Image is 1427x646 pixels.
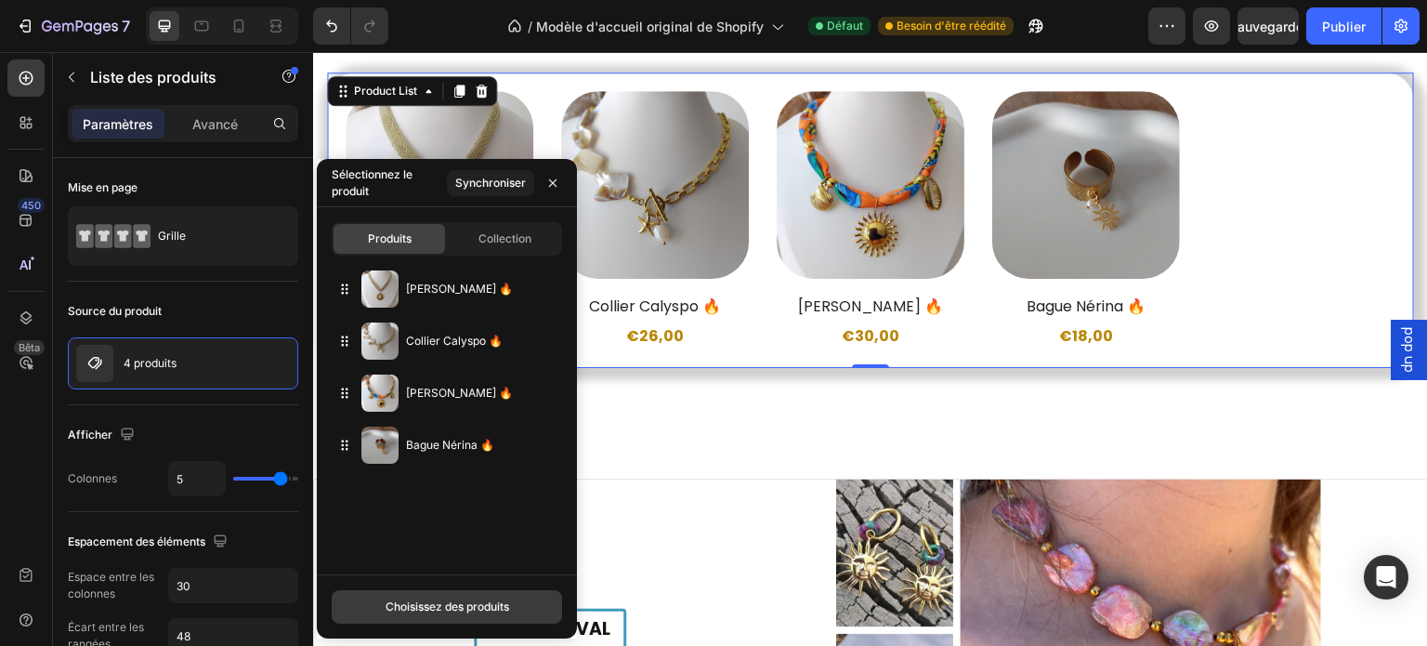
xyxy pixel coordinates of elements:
[368,231,412,245] font: Produits
[744,271,802,297] div: €18,00
[313,7,388,45] div: Annuler/Rétablir
[528,19,532,34] font: /
[679,242,867,268] h2: Bague Nérina 🔥
[90,66,248,88] p: Liste des produits
[33,39,220,227] a: Collier Clara 🔥
[68,180,137,194] font: Mise en page
[311,271,373,297] div: €26,00
[68,471,117,485] font: Colonnes
[124,356,177,370] font: 4 produits
[406,334,503,348] font: Collier Calyspo 🔥
[1229,19,1308,34] font: Sauvegarder
[76,345,113,382] img: image des caractéristiques du produit
[1306,7,1381,45] button: Publier
[90,68,216,86] font: Liste des produits
[447,170,534,196] button: Synchroniser
[313,52,1427,646] iframe: Zone de conception
[406,386,513,400] font: [PERSON_NAME] 🔥
[158,229,186,243] font: Grille
[361,270,399,308] img: collections
[83,116,153,132] font: Paramètres
[464,242,651,268] h2: [PERSON_NAME] 🔥
[478,231,531,245] font: Collection
[406,438,494,452] font: Bague Nérina 🔥
[97,271,157,297] div: €25,00
[455,176,526,190] font: Synchroniser
[68,304,162,318] font: Source du produit
[165,566,308,589] p: New arrival
[361,375,399,412] img: collections
[122,17,130,35] font: 7
[169,569,297,602] input: Auto
[1322,19,1366,34] font: Publier
[7,7,138,45] button: 7
[827,19,863,33] font: Défaut
[332,590,562,624] button: Choisissez des produits
[332,167,412,198] font: Sélectionnez le produit
[192,116,238,132] font: Avancé
[536,19,764,34] font: Modèle d'accueil original de Shopify
[68,570,154,600] font: Espace entre les colonnes
[37,31,108,47] div: Product List
[464,39,651,227] a: Collier Léonie 🔥
[361,323,399,360] img: collections
[527,271,588,297] div: €30,00
[19,341,40,354] font: Bêta
[33,242,220,268] h2: [PERSON_NAME] 🔥
[897,19,1006,33] font: Besoin d'être réédité
[361,427,399,464] img: collections
[21,199,41,212] font: 450
[68,428,112,442] font: Afficher
[68,534,205,548] font: Espacement des éléments
[1087,275,1106,321] span: pop up
[248,242,436,268] h2: Collier Calyspo 🔥
[1237,7,1299,45] button: Sauvegarder
[386,600,509,613] font: Choisissez des produits
[679,39,867,227] a: Bague Nérina 🔥
[169,462,225,495] input: Auto
[406,282,513,296] font: [PERSON_NAME] 🔥
[1364,555,1408,600] div: Ouvrir Intercom Messenger
[248,39,436,227] a: Collier Calyspo 🔥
